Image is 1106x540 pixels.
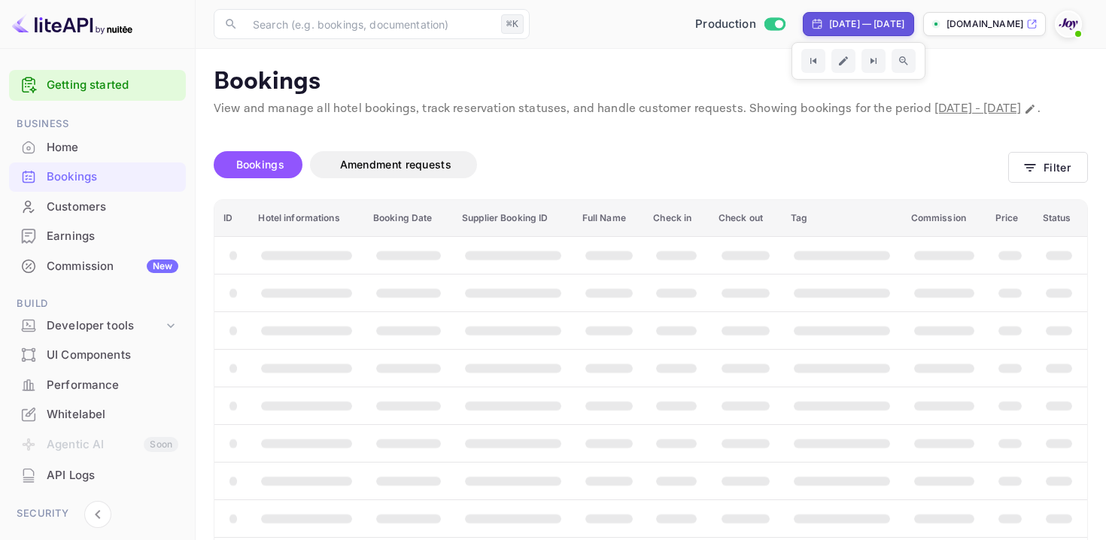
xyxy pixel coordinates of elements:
a: Earnings [9,222,186,250]
span: Amendment requests [340,158,451,171]
div: Bookings [47,168,178,186]
th: Full Name [573,200,645,237]
img: LiteAPI logo [12,12,132,36]
div: Home [47,139,178,156]
div: Getting started [9,70,186,101]
a: Performance [9,371,186,399]
p: Bookings [214,67,1088,97]
a: API Logs [9,461,186,489]
div: Customers [47,199,178,216]
div: Performance [9,371,186,400]
div: Developer tools [9,313,186,339]
th: Booking Date [364,200,453,237]
p: View and manage all hotel bookings, track reservation statuses, and handle customer requests. Sho... [214,100,1088,118]
p: [DOMAIN_NAME] [946,17,1023,31]
span: Production [695,16,756,33]
th: Hotel informations [249,200,364,237]
span: [DATE] - [DATE] [934,101,1021,117]
th: Supplier Booking ID [453,200,573,237]
div: UI Components [9,341,186,370]
div: Developer tools [47,317,163,335]
div: Customers [9,193,186,222]
span: Bookings [236,158,284,171]
a: Getting started [47,77,178,94]
span: Build [9,296,186,312]
div: UI Components [47,347,178,364]
th: Check out [709,200,782,237]
button: Zoom out time range [892,49,916,73]
div: Commission [47,258,178,275]
th: ID [214,200,249,237]
img: With Joy [1056,12,1080,36]
a: Customers [9,193,186,220]
button: Change date range [1022,102,1038,117]
div: CommissionNew [9,252,186,281]
input: Search (e.g. bookings, documentation) [244,9,495,39]
div: Earnings [47,228,178,245]
th: Check in [644,200,709,237]
div: [DATE] — [DATE] [829,17,904,31]
button: Go to previous time period [801,49,825,73]
div: API Logs [9,461,186,490]
a: Home [9,133,186,161]
a: Whitelabel [9,400,186,428]
div: account-settings tabs [214,151,1008,178]
th: Commission [902,200,986,237]
a: Bookings [9,162,186,190]
div: ⌘K [501,14,524,34]
th: Status [1034,200,1087,237]
button: Go to next time period [861,49,886,73]
div: Whitelabel [47,406,178,423]
th: Tag [782,200,902,237]
div: Home [9,133,186,162]
div: Whitelabel [9,400,186,429]
a: UI Components [9,341,186,369]
div: Bookings [9,162,186,192]
div: API Logs [47,467,178,484]
div: New [147,259,178,273]
div: Performance [47,377,178,394]
button: Collapse navigation [84,501,111,528]
span: Business [9,116,186,132]
button: Filter [1008,152,1088,183]
th: Price [986,200,1034,237]
span: Security [9,505,186,522]
div: Switch to Sandbox mode [689,16,791,33]
a: CommissionNew [9,252,186,280]
div: Earnings [9,222,186,251]
button: Edit date range [831,49,855,73]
